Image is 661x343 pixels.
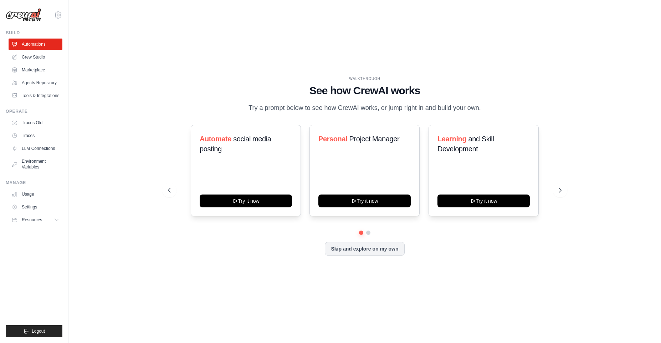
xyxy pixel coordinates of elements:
a: Environment Variables [9,156,62,173]
a: Traces Old [9,117,62,128]
span: social media posting [200,135,271,153]
span: Project Manager [349,135,400,143]
a: Agents Repository [9,77,62,89]
button: Try it now [437,195,530,207]
span: Learning [437,135,466,143]
a: Settings [9,201,62,213]
div: WALKTHROUGH [168,76,562,81]
span: and Skill Development [437,135,494,153]
h1: See how CrewAI works [168,84,562,97]
span: Resources [22,217,42,223]
a: Crew Studio [9,51,62,63]
button: Resources [9,214,62,226]
a: Automations [9,39,62,50]
div: Operate [6,109,62,114]
button: Try it now [318,195,411,207]
a: Tools & Integrations [9,90,62,101]
a: Marketplace [9,64,62,76]
img: Logo [6,8,41,22]
a: Traces [9,130,62,141]
span: Logout [32,328,45,334]
span: Automate [200,135,231,143]
div: Manage [6,180,62,186]
button: Try it now [200,195,292,207]
span: Personal [318,135,347,143]
button: Skip and explore on my own [325,242,404,256]
button: Logout [6,325,62,337]
a: Usage [9,188,62,200]
a: LLM Connections [9,143,62,154]
div: Build [6,30,62,36]
p: Try a prompt below to see how CrewAI works, or jump right in and build your own. [245,103,485,113]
